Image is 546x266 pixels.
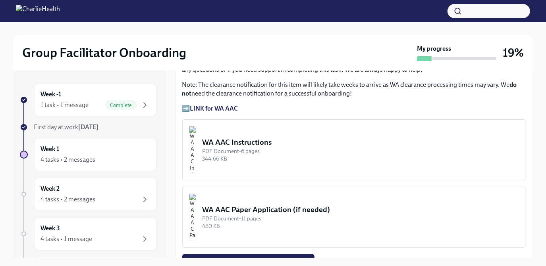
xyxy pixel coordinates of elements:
div: WA AAC Paper Application (if needed) [203,205,519,215]
span: Complete [105,102,137,108]
h6: Week 2 [41,184,60,193]
span: First day at work [34,123,99,131]
a: Week 24 tasks • 2 messages [20,178,156,211]
h2: Group Facilitator Onboarding [22,45,186,61]
p: Note: The clearance notification for this item will likely take weeks to arrive as WA clearance p... [182,80,526,98]
img: WA AAC Paper Application (if needed) [189,193,196,241]
div: 344.66 KB [203,155,519,163]
a: LINK for WA AAC [190,105,238,112]
button: WA AAC Paper Application (if needed)PDF Document•11 pages480 KB [182,187,526,248]
div: 480 KB [203,222,519,230]
span: Upload Attach your WA AAC Receipt here [188,258,309,266]
img: CharlieHealth [16,5,60,17]
strong: My progress [417,44,451,53]
h6: Week -1 [41,90,62,99]
h6: Week 1 [41,145,60,153]
a: Week -11 task • 1 messageComplete [20,83,156,117]
div: 4 tasks • 2 messages [41,155,96,164]
img: WA AAC Instructions [189,126,196,174]
strong: [DATE] [79,123,99,131]
a: Week 34 tasks • 1 message [20,217,156,251]
strong: do not [182,81,517,97]
p: ➡️ [182,104,526,113]
a: Week 14 tasks • 2 messages [20,138,156,171]
div: PDF Document • 6 pages [203,147,519,155]
h6: Week 3 [41,224,60,233]
div: 4 tasks • 1 message [41,235,93,243]
a: First day at work[DATE] [20,123,156,132]
button: WA AAC InstructionsPDF Document•6 pages344.66 KB [182,119,526,180]
div: WA AAC Instructions [203,137,519,147]
h3: 19% [503,46,524,60]
div: 1 task • 1 message [41,101,89,109]
div: PDF Document • 11 pages [203,215,519,222]
div: 4 tasks • 2 messages [41,195,96,204]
